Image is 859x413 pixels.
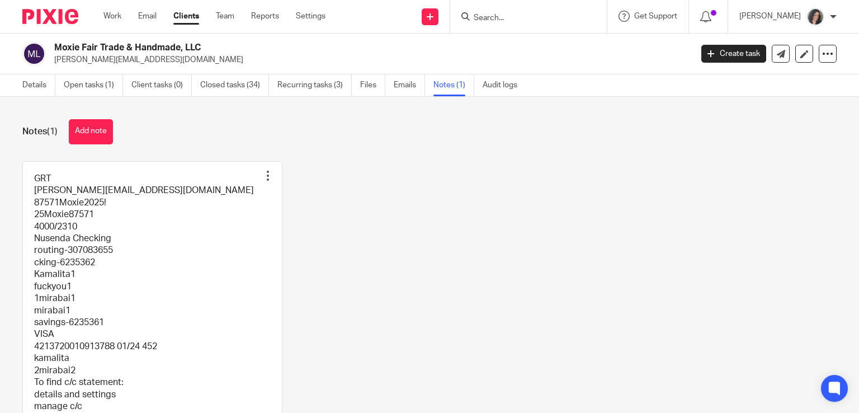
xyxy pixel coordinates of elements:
[69,119,113,144] button: Add note
[483,74,526,96] a: Audit logs
[634,12,677,20] span: Get Support
[54,42,559,54] h2: Moxie Fair Trade & Handmade, LLC
[360,74,385,96] a: Files
[138,11,157,22] a: Email
[806,8,824,26] img: dp%20portrait%20shot-square.jpg
[64,74,123,96] a: Open tasks (1)
[296,11,325,22] a: Settings
[22,126,58,138] h1: Notes
[200,74,269,96] a: Closed tasks (34)
[131,74,192,96] a: Client tasks (0)
[277,74,352,96] a: Recurring tasks (3)
[173,11,199,22] a: Clients
[103,11,121,22] a: Work
[216,11,234,22] a: Team
[739,11,801,22] p: [PERSON_NAME]
[251,11,279,22] a: Reports
[701,45,766,63] a: Create task
[394,74,425,96] a: Emails
[22,9,78,24] img: Pixie
[22,42,46,65] img: svg%3E
[433,74,474,96] a: Notes (1)
[473,13,573,24] input: Search
[47,127,58,136] span: (1)
[22,74,55,96] a: Details
[54,54,685,65] p: [PERSON_NAME][EMAIL_ADDRESS][DOMAIN_NAME]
